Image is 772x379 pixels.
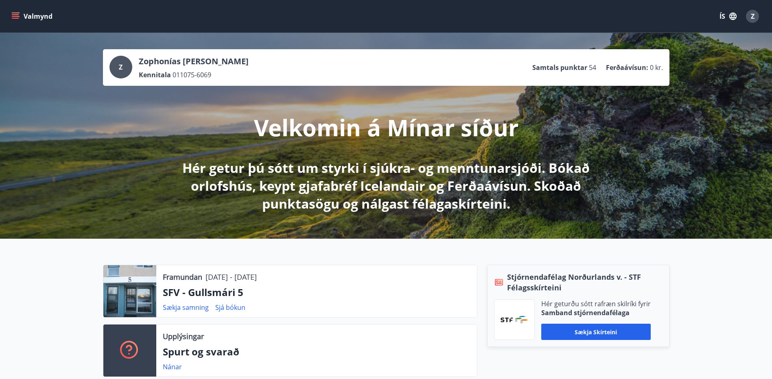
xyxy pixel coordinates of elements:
[10,9,56,24] button: menu
[163,345,470,359] p: Spurt og svarað
[501,316,528,323] img: vjCaq2fThgY3EUYqSgpjEiBg6WP39ov69hlhuPVN.png
[163,362,182,371] a: Nánar
[254,112,518,143] p: Velkomin á Mínar síður
[139,56,249,67] p: Zophonías [PERSON_NAME]
[163,272,202,282] p: Framundan
[650,63,663,72] span: 0 kr.
[541,299,651,308] p: Hér geturðu sótt rafræn skilríki fyrir
[751,12,755,21] span: Z
[589,63,596,72] span: 54
[163,303,209,312] a: Sækja samning
[532,63,587,72] p: Samtals punktar
[715,9,741,24] button: ÍS
[171,159,601,213] p: Hér getur þú sótt um styrki í sjúkra- og menntunarsjóði. Bókað orlofshús, keypt gjafabréf Iceland...
[507,272,663,293] span: Stjórnendafélag Norðurlands v. - STF Félagsskírteini
[163,331,204,342] p: Upplýsingar
[743,7,762,26] button: Z
[541,308,651,317] p: Samband stjórnendafélaga
[606,63,648,72] p: Ferðaávísun :
[139,70,171,79] p: Kennitala
[119,63,122,72] span: Z
[173,70,211,79] span: 011075-6069
[215,303,245,312] a: Sjá bókun
[541,324,651,340] button: Sækja skírteini
[206,272,257,282] p: [DATE] - [DATE]
[163,285,470,299] p: SFV - Gullsmári 5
